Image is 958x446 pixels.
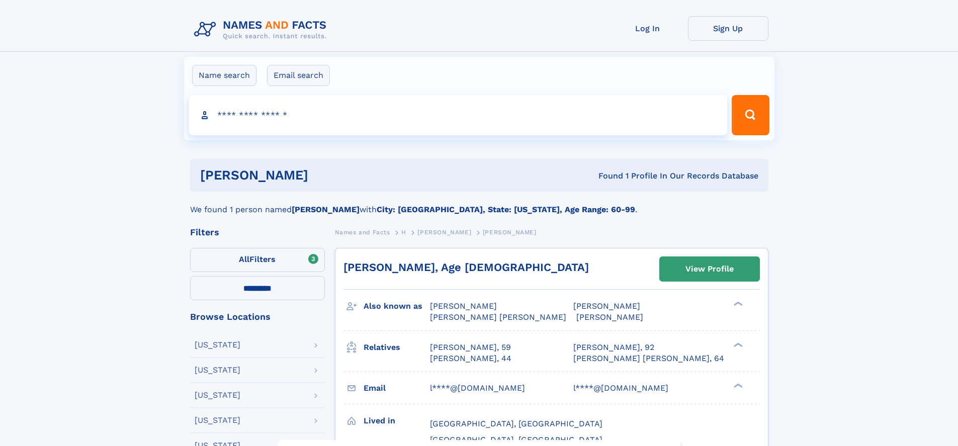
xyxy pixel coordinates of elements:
[688,16,768,41] a: Sign Up
[239,254,249,264] span: All
[189,95,728,135] input: search input
[607,16,688,41] a: Log In
[401,226,406,238] a: H
[731,301,743,307] div: ❯
[190,248,325,272] label: Filters
[364,339,430,356] h3: Relatives
[377,205,635,214] b: City: [GEOGRAPHIC_DATA], State: [US_STATE], Age Range: 60-99
[731,341,743,348] div: ❯
[731,382,743,389] div: ❯
[685,257,734,281] div: View Profile
[573,342,654,353] a: [PERSON_NAME], 92
[292,205,360,214] b: [PERSON_NAME]
[453,170,758,182] div: Found 1 Profile In Our Records Database
[430,435,602,444] span: [GEOGRAPHIC_DATA], [GEOGRAPHIC_DATA]
[417,229,471,236] span: [PERSON_NAME]
[190,192,768,216] div: We found 1 person named with .
[573,301,640,311] span: [PERSON_NAME]
[195,366,240,374] div: [US_STATE]
[267,65,330,86] label: Email search
[364,380,430,397] h3: Email
[364,298,430,315] h3: Also known as
[190,228,325,237] div: Filters
[430,342,511,353] a: [PERSON_NAME], 59
[430,312,566,322] span: [PERSON_NAME] [PERSON_NAME]
[573,353,724,364] a: [PERSON_NAME] [PERSON_NAME], 64
[195,341,240,349] div: [US_STATE]
[430,419,602,428] span: [GEOGRAPHIC_DATA], [GEOGRAPHIC_DATA]
[417,226,471,238] a: [PERSON_NAME]
[401,229,406,236] span: H
[576,312,643,322] span: [PERSON_NAME]
[364,412,430,429] h3: Lived in
[732,95,769,135] button: Search Button
[335,226,390,238] a: Names and Facts
[200,169,454,182] h1: [PERSON_NAME]
[483,229,537,236] span: [PERSON_NAME]
[190,16,335,43] img: Logo Names and Facts
[430,301,497,311] span: [PERSON_NAME]
[192,65,256,86] label: Name search
[430,353,511,364] a: [PERSON_NAME], 44
[343,261,589,274] a: [PERSON_NAME], Age [DEMOGRAPHIC_DATA]
[195,416,240,424] div: [US_STATE]
[195,391,240,399] div: [US_STATE]
[190,312,325,321] div: Browse Locations
[660,257,759,281] a: View Profile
